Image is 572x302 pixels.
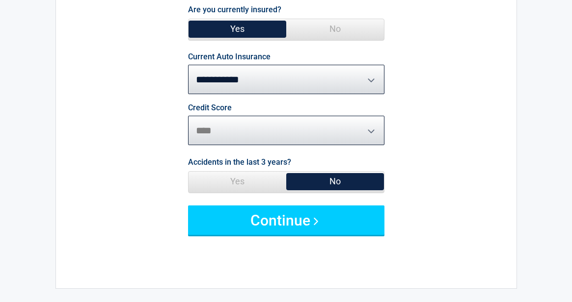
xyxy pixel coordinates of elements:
label: Are you currently insured? [188,3,281,16]
label: Accidents in the last 3 years? [188,155,291,169]
label: Credit Score [188,104,232,112]
span: Yes [189,19,286,39]
span: Yes [189,172,286,191]
label: Current Auto Insurance [188,53,271,61]
button: Continue [188,205,384,235]
span: No [286,19,384,39]
span: No [286,172,384,191]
